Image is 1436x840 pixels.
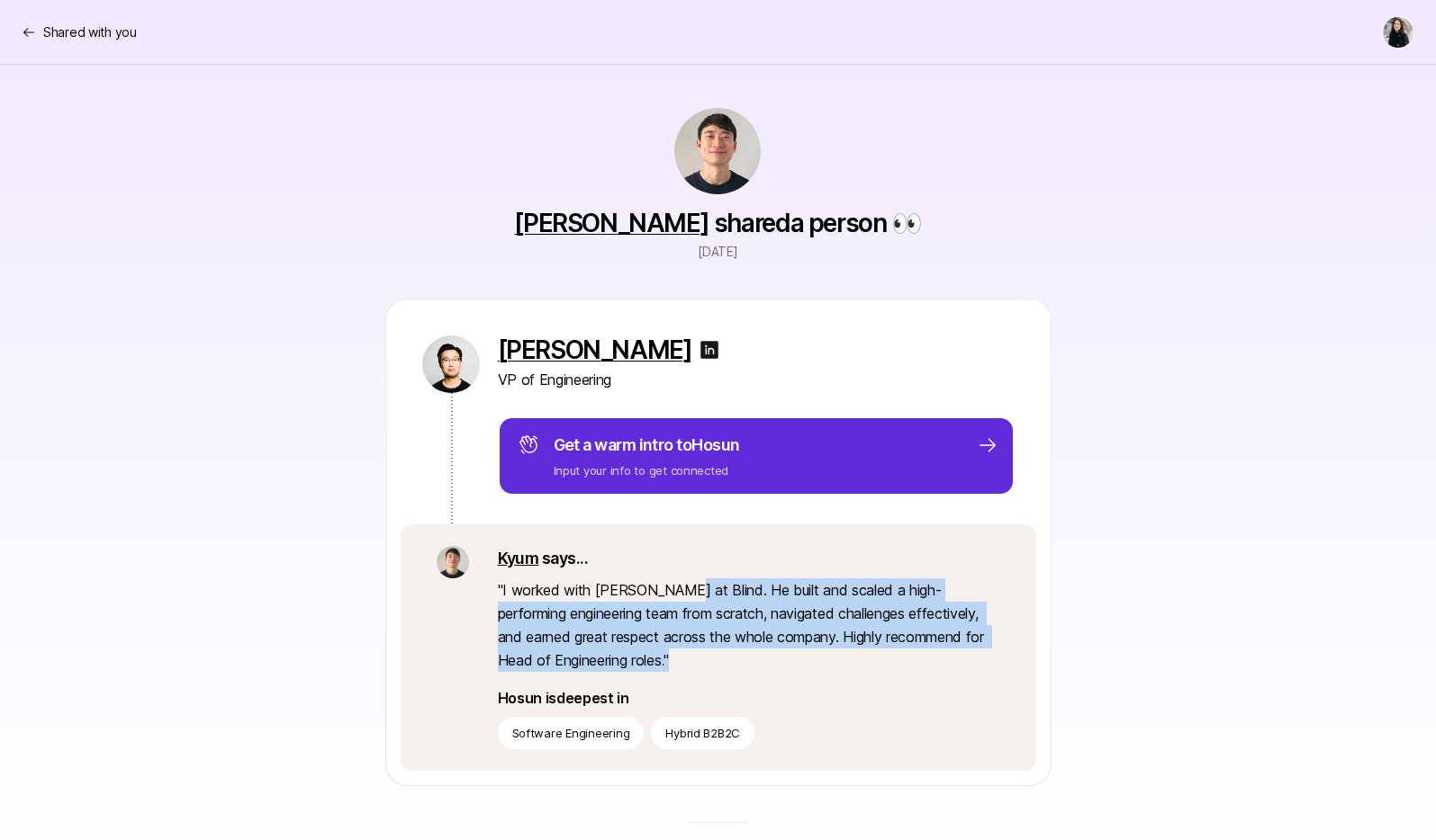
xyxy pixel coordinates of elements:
[514,208,709,238] a: [PERSON_NAME]
[498,686,1000,710] p: Hosun is deepest in
[665,724,740,742] p: Hybrid B2B2C
[514,209,921,237] p: shared a person 👀
[698,241,737,263] p: [DATE]
[498,578,1000,672] p: " I worked with [PERSON_NAME] at Blind. He built and scaled a high-performing engineering team fr...
[674,108,761,194] img: ACg8ocKpC0VoZxj9mtyTRzishkZZzulGsul82vhyHOUV9TksoYt49r2lLw=s160-c
[498,549,539,567] a: Kyum
[554,461,740,479] p: Input your info to get connected
[498,546,1000,571] p: says...
[422,335,480,393] img: e2048556_ce17_4e48_b399_42b8aa3293ef.jpg
[1382,16,1414,49] button: Irina Vishnevskaya
[498,335,692,364] a: [PERSON_NAME]
[554,433,740,458] p: Get a warm intro
[1383,17,1413,48] img: Irina Vishnevskaya
[699,339,720,361] img: linkedin-logo
[437,546,469,578] img: ACg8ocKpC0VoZxj9mtyTRzishkZZzulGsul82vhyHOUV9TksoYt49r2lLw=s160-c
[43,22,137,43] p: Shared with you
[676,435,739,454] span: to Hosun
[498,368,1015,391] p: VP of Engineering
[512,724,630,742] p: Software Engineering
